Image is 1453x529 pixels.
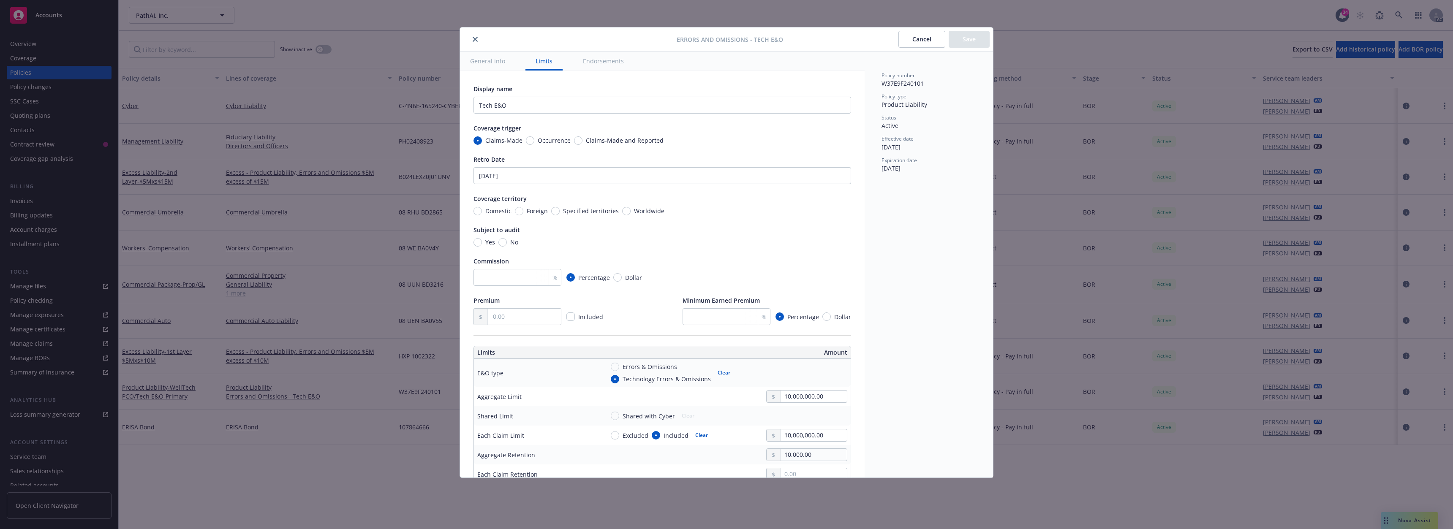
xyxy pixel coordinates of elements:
[470,34,480,44] button: close
[623,362,677,371] span: Errors & Omissions
[713,367,735,379] button: Clear
[473,195,527,203] span: Coverage territory
[473,226,520,234] span: Subject to audit
[622,207,631,215] input: Worldwide
[473,136,482,145] input: Claims-Made
[477,450,535,459] div: Aggregate Retention
[552,273,558,282] span: %
[882,79,924,87] span: W37E9F240101
[690,429,713,441] button: Clear
[573,52,634,71] button: Endorsements
[485,238,495,247] span: Yes
[526,136,534,145] input: Occurrence
[781,468,847,480] input: 0.00
[473,85,512,93] span: Display name
[781,449,847,461] input: 0.00
[664,431,688,440] span: Included
[477,369,503,377] div: E&O type
[634,206,664,215] span: Worldwide
[485,136,522,145] span: Claims-Made
[666,346,851,359] th: Amount
[623,374,711,383] span: Technology Errors & Omissions
[563,206,619,215] span: Specified territories
[781,391,847,402] input: 0.00
[473,296,500,304] span: Premium
[586,136,664,145] span: Claims-Made and Reported
[566,273,575,282] input: Percentage
[882,143,901,151] span: [DATE]
[775,312,784,321] input: Percentage
[613,273,622,282] input: Dollar
[460,52,515,71] button: General info
[683,296,760,304] span: Minimum Earned Premium
[473,207,482,215] input: Domestic
[473,155,505,163] span: Retro Date
[578,313,603,321] span: Included
[477,412,513,420] div: Shared Limit
[623,431,648,440] span: Excluded
[611,431,619,439] input: Excluded
[677,35,783,44] span: Errors and Omissions - Tech E&O
[538,136,571,145] span: Occurrence
[551,207,560,215] input: Specified territories
[611,363,619,371] input: Errors & Omissions
[623,412,675,420] span: Shared with Cyber
[882,135,914,142] span: Effective date
[882,114,896,121] span: Status
[882,157,917,164] span: Expiration date
[882,164,901,172] span: [DATE]
[611,375,619,383] input: Technology Errors & Omissions
[625,273,642,282] span: Dollar
[834,312,851,321] span: Dollar
[473,257,509,265] span: Commission
[882,122,898,130] span: Active
[498,238,507,247] input: No
[882,93,906,100] span: Policy type
[477,392,522,401] div: Aggregate Limit
[578,273,610,282] span: Percentage
[473,124,521,132] span: Coverage trigger
[822,312,831,321] input: Dollar
[525,52,563,71] button: Limits
[527,206,548,215] span: Foreign
[510,238,518,247] span: No
[652,431,660,439] input: Included
[781,429,847,441] input: 0.00
[574,136,582,145] input: Claims-Made and Reported
[488,309,561,325] input: 0.00
[477,470,538,479] div: Each Claim Retention
[611,412,619,420] input: Shared with Cyber
[898,31,945,48] button: Cancel
[882,100,927,109] span: Product Liability
[474,346,625,359] th: Limits
[477,431,524,440] div: Each Claim Limit
[882,72,915,79] span: Policy number
[473,238,482,247] input: Yes
[787,312,819,321] span: Percentage
[515,207,523,215] input: Foreign
[762,312,767,321] span: %
[485,206,512,215] span: Domestic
